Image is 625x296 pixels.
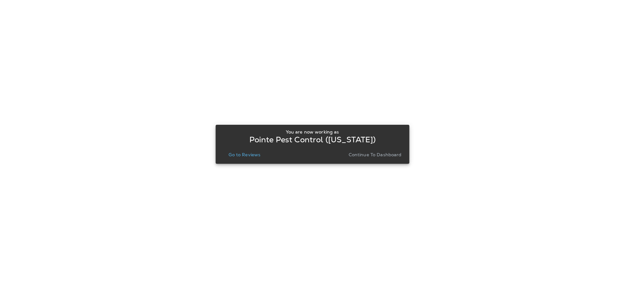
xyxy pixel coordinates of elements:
[349,152,402,157] p: Continue to Dashboard
[249,137,376,142] p: Pointe Pest Control ([US_STATE])
[346,150,404,159] button: Continue to Dashboard
[286,129,339,135] p: You are now working as
[229,152,260,157] p: Go to Reviews
[226,150,263,159] button: Go to Reviews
